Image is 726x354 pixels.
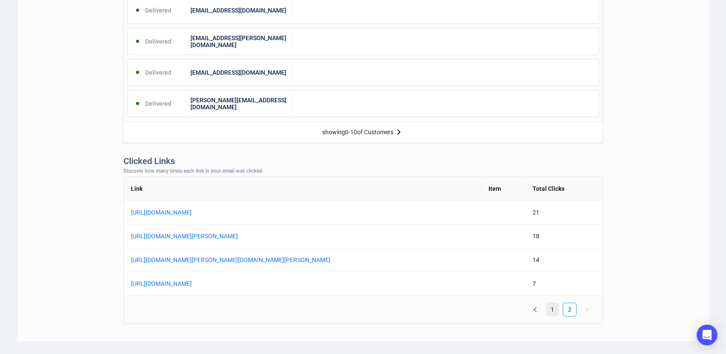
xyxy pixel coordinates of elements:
div: [PERSON_NAME][EMAIL_ADDRESS][DOMAIN_NAME] [188,95,292,112]
a: [URL][DOMAIN_NAME][PERSON_NAME] [131,231,347,241]
td: 14 [526,248,602,272]
div: [EMAIL_ADDRESS][DOMAIN_NAME] [188,2,292,19]
a: 1 [546,303,559,316]
div: Discover how many times each link in your email was clicked. [124,168,603,174]
div: [EMAIL_ADDRESS][DOMAIN_NAME] [188,64,292,81]
li: Next Page [580,303,594,316]
div: showing 0 - 10 of Customers [322,129,393,136]
td: 7 [526,272,602,296]
button: left [528,303,542,316]
li: 2 [563,303,577,316]
td: 21 [526,201,602,224]
div: [EMAIL_ADDRESS][PERSON_NAME][DOMAIN_NAME] [188,33,292,50]
span: right [584,307,590,312]
a: [URL][DOMAIN_NAME] [131,279,347,288]
div: Delivered [128,2,189,19]
div: Delivered [128,95,189,112]
button: right [580,303,594,316]
a: [URL][DOMAIN_NAME][PERSON_NAME][DOMAIN_NAME][PERSON_NAME] [131,255,347,265]
span: left [533,307,538,312]
div: Delivered [128,33,189,50]
li: Previous Page [528,303,542,316]
a: 2 [563,303,576,316]
img: right-arrow.svg [393,127,404,137]
th: Link [124,177,482,201]
th: Total Clicks [526,177,602,201]
td: 18 [526,224,602,248]
div: Open Intercom Messenger [697,325,717,345]
div: Delivered [128,64,189,81]
div: Clicked Links [124,156,603,166]
a: [URL][DOMAIN_NAME] [131,208,347,217]
th: Item [482,177,526,201]
li: 1 [545,303,559,316]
